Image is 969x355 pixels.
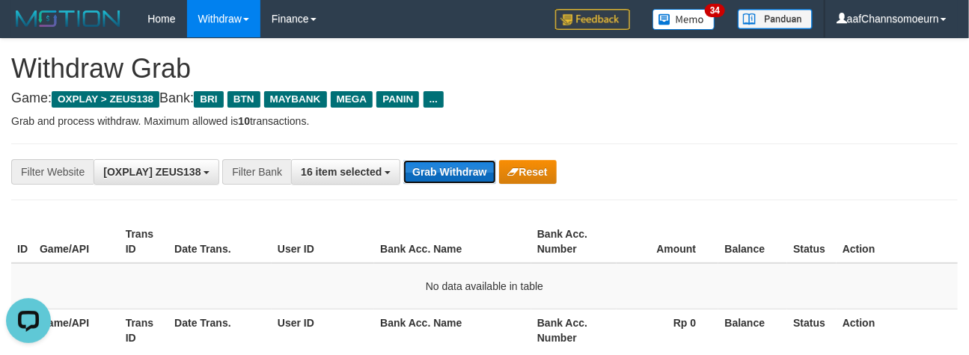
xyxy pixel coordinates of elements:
h1: Withdraw Grab [11,54,958,84]
td: No data available in table [11,263,958,309]
th: Trans ID [120,309,169,351]
span: MAYBANK [264,91,327,108]
img: Button%20Memo.svg [652,9,715,30]
th: User ID [272,309,374,351]
th: Bank Acc. Name [374,220,531,263]
th: Bank Acc. Name [374,309,531,351]
th: Action [837,220,958,263]
th: User ID [272,220,374,263]
th: Bank Acc. Number [531,220,617,263]
th: Amount [617,220,718,263]
h4: Game: Bank: [11,91,958,106]
th: Action [837,309,958,351]
span: [OXPLAY] ZEUS138 [103,166,201,178]
span: MEGA [331,91,373,108]
th: Status [787,309,837,351]
img: MOTION_logo.png [11,7,125,30]
th: Status [787,220,837,263]
div: Filter Bank [222,159,291,185]
span: 16 item selected [301,166,382,178]
span: BRI [194,91,223,108]
th: Balance [718,220,787,263]
span: PANIN [376,91,419,108]
img: Feedback.jpg [555,9,630,30]
button: [OXPLAY] ZEUS138 [94,159,219,185]
img: panduan.png [738,9,813,29]
th: Date Trans. [168,309,272,351]
button: Reset [499,160,557,184]
span: OXPLAY > ZEUS138 [52,91,159,108]
th: Game/API [34,309,120,351]
span: BTN [227,91,260,108]
div: Filter Website [11,159,94,185]
th: Balance [718,309,787,351]
th: Trans ID [120,220,169,263]
button: Grab Withdraw [403,160,495,184]
th: ID [11,220,34,263]
p: Grab and process withdraw. Maximum allowed is transactions. [11,114,958,129]
th: Game/API [34,220,120,263]
th: Rp 0 [617,309,718,351]
span: ... [424,91,444,108]
th: Date Trans. [168,220,272,263]
span: 34 [705,4,725,17]
button: 16 item selected [291,159,400,185]
strong: 10 [238,115,250,127]
button: Open LiveChat chat widget [6,6,51,51]
th: Bank Acc. Number [531,309,617,351]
